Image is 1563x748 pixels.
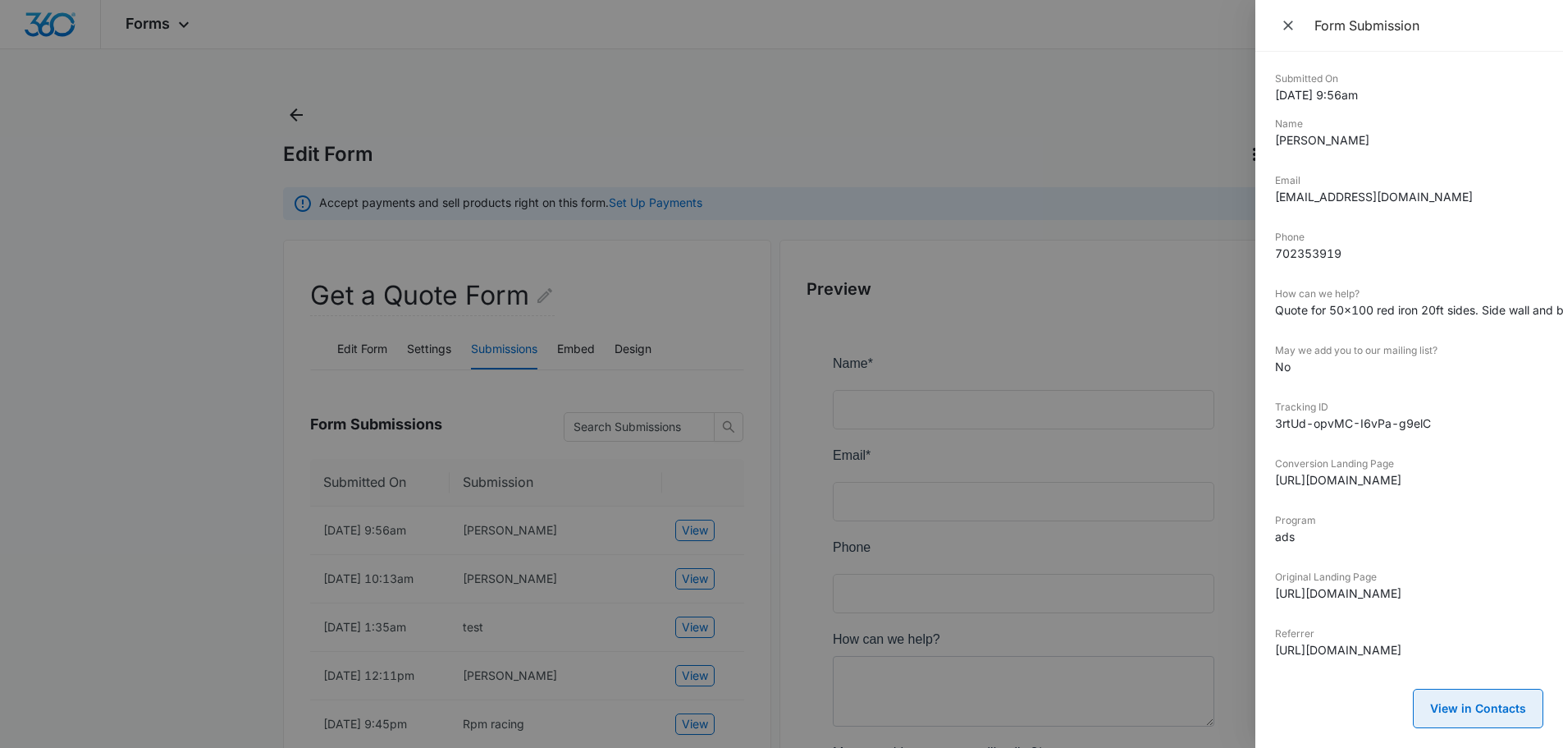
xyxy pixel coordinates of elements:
div: Form Submission [1314,16,1543,34]
button: Close [1275,13,1305,38]
dt: May we add you to our mailing list? [1275,343,1543,358]
dt: Email [1275,173,1543,188]
dd: [URL][DOMAIN_NAME] [1275,585,1543,602]
dt: Original Landing Page [1275,570,1543,585]
dt: How can we help? [1275,287,1543,301]
dd: [EMAIL_ADDRESS][DOMAIN_NAME] [1275,188,1543,205]
dt: Conversion Landing Page [1275,457,1543,471]
dd: ads [1275,528,1543,545]
dt: Tracking ID [1275,400,1543,415]
dt: Submitted On [1275,71,1543,86]
button: View in Contacts [1413,689,1543,728]
dt: Program [1275,513,1543,528]
span: Submit [11,487,52,501]
dd: [URL][DOMAIN_NAME] [1275,641,1543,659]
dd: No [1275,358,1543,375]
dd: 3rtUd-opvMC-I6vPa-g9elC [1275,415,1543,432]
dd: [URL][DOMAIN_NAME] [1275,471,1543,489]
dd: [DATE] 9:56am [1275,86,1543,103]
dd: [PERSON_NAME] [1275,131,1543,149]
dt: Phone [1275,230,1543,245]
dt: Referrer [1275,626,1543,641]
span: Close [1280,14,1300,37]
dt: Name [1275,117,1543,131]
dd: 702353919 [1275,245,1543,262]
dd: Quote for 50x100 red iron 20ft sides. Side wall and back with lean to with wrap around. Slab 5 in... [1275,301,1543,319]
